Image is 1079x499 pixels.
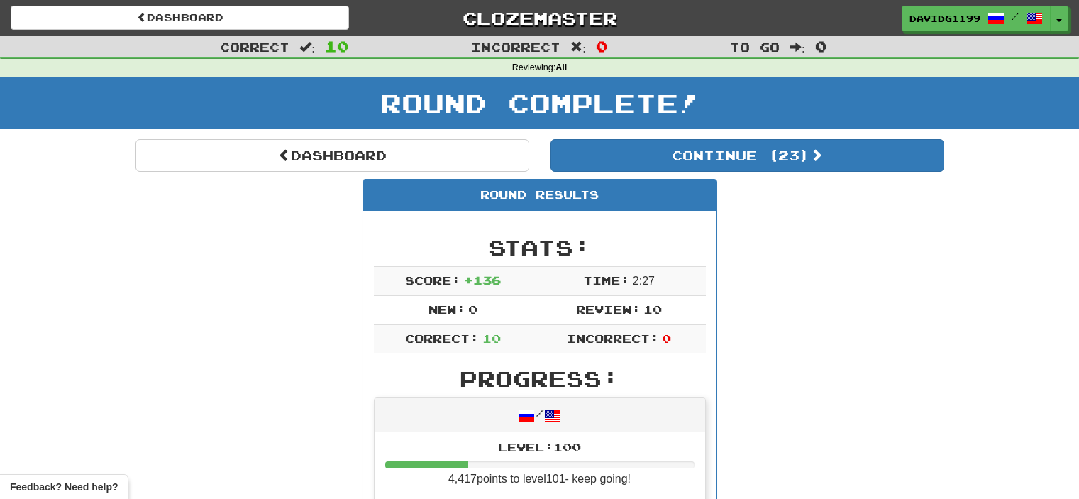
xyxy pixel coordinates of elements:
span: 0 [815,38,827,55]
h2: Stats: [374,236,706,259]
span: + 136 [464,273,501,287]
span: Open feedback widget [10,480,118,494]
span: Incorrect [471,40,560,54]
a: davidg1199 / [902,6,1051,31]
span: : [299,41,315,53]
span: 0 [468,302,477,316]
div: / [375,398,705,432]
div: Round Results [363,180,716,211]
span: 0 [596,38,608,55]
a: Clozemaster [370,6,709,31]
span: 0 [662,331,671,345]
strong: All [555,62,567,72]
span: 2 : 27 [633,275,655,287]
span: Review: [576,302,641,316]
span: Incorrect: [567,331,659,345]
h1: Round Complete! [5,89,1074,117]
span: 10 [325,38,349,55]
span: : [570,41,586,53]
a: Dashboard [135,139,529,172]
span: Level: 100 [498,440,581,454]
span: Score: [405,273,460,287]
span: Time: [583,273,629,287]
button: Continue (23) [550,139,944,172]
span: New: [428,302,465,316]
span: / [1012,11,1019,21]
span: 10 [643,302,662,316]
span: : [790,41,805,53]
a: Dashboard [11,6,349,30]
li: 4,417 points to level 101 - keep going! [375,432,705,496]
span: davidg1199 [909,12,980,25]
h2: Progress: [374,367,706,390]
span: Correct: [405,331,479,345]
span: 10 [482,331,501,345]
span: Correct [220,40,289,54]
span: To go [730,40,780,54]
